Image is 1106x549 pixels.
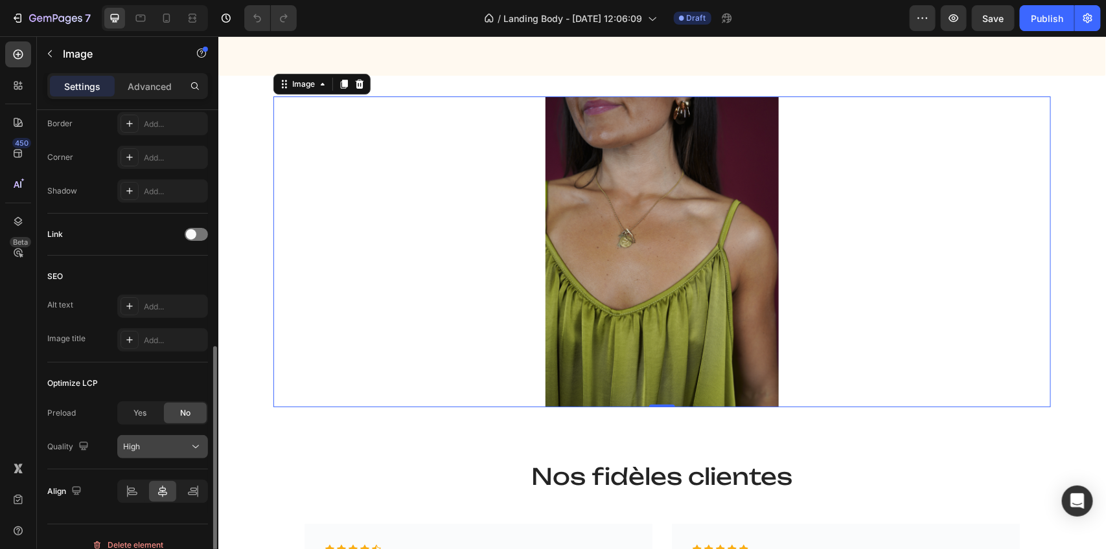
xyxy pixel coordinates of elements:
[47,333,86,344] div: Image title
[144,186,205,197] div: Add...
[47,185,77,197] div: Shadow
[47,229,63,240] div: Link
[498,12,501,25] span: /
[12,138,31,148] div: 450
[144,118,205,130] div: Add...
[47,151,73,163] div: Corner
[47,407,76,419] div: Preload
[1031,12,1063,25] div: Publish
[128,80,172,93] p: Advanced
[218,36,1106,549] iframe: To enrich screen reader interactions, please activate Accessibility in Grammarly extension settings
[133,407,146,419] span: Yes
[5,5,97,31] button: 7
[1020,5,1074,31] button: Publish
[327,60,560,371] img: gempages_488443088415491084-e15d8da1-2786-48ea-97f1-018a0cf2c4a2.gif
[64,80,100,93] p: Settings
[687,12,706,24] span: Draft
[1062,486,1093,517] div: Open Intercom Messenger
[117,435,208,458] button: High
[47,299,73,311] div: Alt text
[85,10,91,26] p: 7
[144,335,205,346] div: Add...
[180,407,190,419] span: No
[10,237,31,247] div: Beta
[47,377,98,389] div: Optimize LCP
[123,442,140,451] span: High
[55,425,833,457] h2: Nos fidèles clientes
[47,438,91,456] div: Quality
[71,42,99,54] div: Image
[983,13,1004,24] span: Save
[47,483,84,500] div: Align
[504,12,643,25] span: Landing Body - [DATE] 12:06:09
[244,5,297,31] div: Undo/Redo
[47,118,73,129] div: Border
[144,152,205,164] div: Add...
[47,271,63,282] div: SEO
[144,301,205,313] div: Add...
[972,5,1015,31] button: Save
[63,46,173,62] p: Image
